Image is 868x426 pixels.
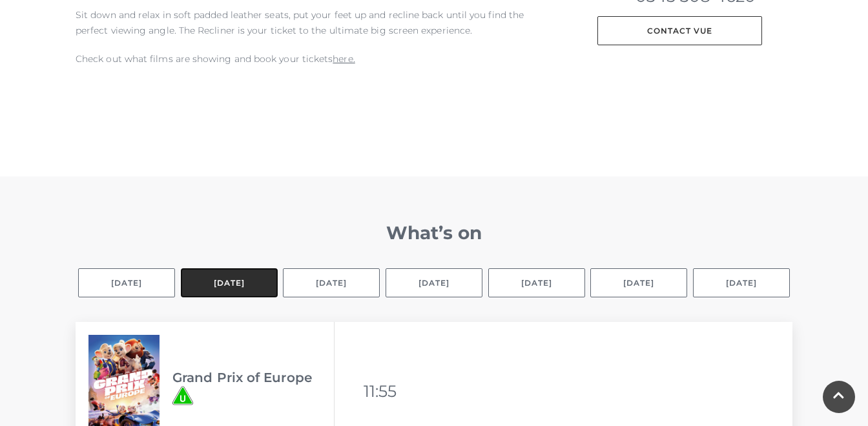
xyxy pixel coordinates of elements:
a: Contact Vue [597,16,762,45]
p: Sit down and relax in soft padded leather seats, put your feet up and recline back until you find... [76,7,547,38]
button: [DATE] [590,268,687,297]
button: [DATE] [283,268,380,297]
li: 11:55 [364,376,409,407]
button: [DATE] [693,268,790,297]
h2: What’s on [76,222,792,244]
button: [DATE] [78,268,175,297]
button: [DATE] [386,268,482,297]
h3: Grand Prix of Europe [172,370,334,385]
button: [DATE] [488,268,585,297]
p: Check out what films are showing and book your tickets [76,51,547,67]
a: here. [333,53,355,65]
button: [DATE] [181,268,278,297]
